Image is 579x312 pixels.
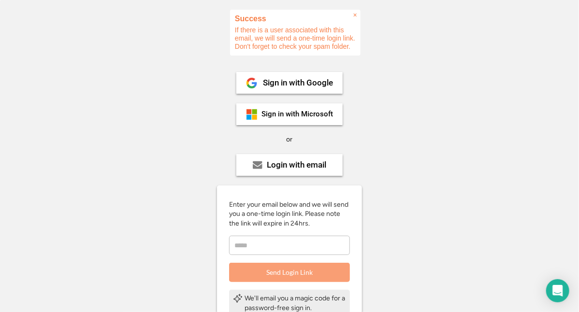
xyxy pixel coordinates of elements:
div: Enter your email below and we will send you a one-time login link. Please note the link will expi... [229,200,350,228]
div: Sign in with Google [263,79,333,87]
div: Login with email [267,161,327,169]
h2: Success [235,14,356,23]
span: × [353,11,357,19]
button: Send Login Link [229,263,350,282]
img: ms-symbollockup_mssymbol_19.png [246,109,258,120]
div: Sign in with Microsoft [261,111,333,118]
img: 1024px-Google__G__Logo.svg.png [246,77,258,89]
div: Open Intercom Messenger [546,279,569,302]
div: If there is a user associated with this email, we will send a one-time login link. Don't forget t... [230,10,361,56]
div: or [287,135,293,144]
